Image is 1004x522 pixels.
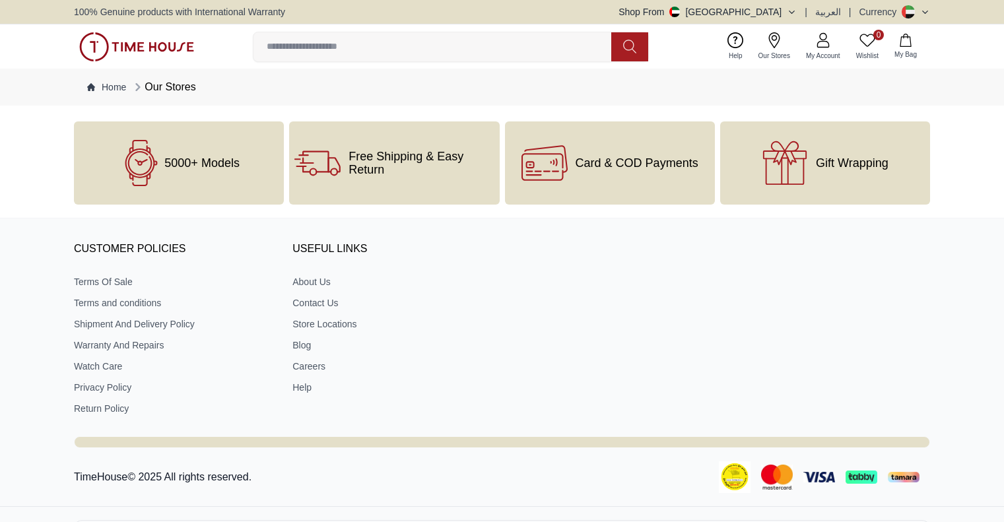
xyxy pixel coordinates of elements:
div: Currency [859,5,902,18]
a: Terms and conditions [74,296,274,310]
span: | [805,5,807,18]
img: Visa [803,472,835,482]
img: Mastercard [761,465,793,489]
a: Warranty And Repairs [74,339,274,352]
img: ... [79,32,194,61]
span: 5000+ Models [164,156,240,170]
span: Card & COD Payments [576,156,698,170]
nav: Breadcrumb [74,69,930,106]
button: My Bag [887,31,925,62]
h3: USEFUL LINKS [292,240,492,259]
a: Home [87,81,126,94]
h3: CUSTOMER POLICIES [74,240,274,259]
img: Consumer Payment [719,461,751,493]
a: Careers [292,360,492,373]
a: Contact Us [292,296,492,310]
span: Wishlist [851,51,884,61]
a: Return Policy [74,402,274,415]
a: Terms Of Sale [74,275,274,288]
span: My Bag [889,49,922,59]
div: Our Stores [131,79,195,95]
a: Blog [292,339,492,352]
span: Gift Wrapping [816,156,888,170]
p: TimeHouse© 2025 All rights reserved. [74,469,257,485]
a: Store Locations [292,317,492,331]
span: Our Stores [753,51,795,61]
img: United Arab Emirates [669,7,680,17]
a: About Us [292,275,492,288]
img: Tamara Payment [888,472,920,482]
a: Privacy Policy [74,381,274,394]
span: Help [723,51,748,61]
button: Shop From[GEOGRAPHIC_DATA] [619,5,797,18]
img: Tabby Payment [846,471,877,483]
a: Help [292,381,492,394]
a: Our Stores [751,30,798,63]
span: Free Shipping & Easy Return [349,150,494,176]
a: Help [721,30,751,63]
a: Shipment And Delivery Policy [74,317,274,331]
button: العربية [815,5,841,18]
span: | [849,5,852,18]
span: My Account [801,51,846,61]
a: 0Wishlist [848,30,887,63]
a: Watch Care [74,360,274,373]
span: 100% Genuine products with International Warranty [74,5,285,18]
span: 0 [873,30,884,40]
